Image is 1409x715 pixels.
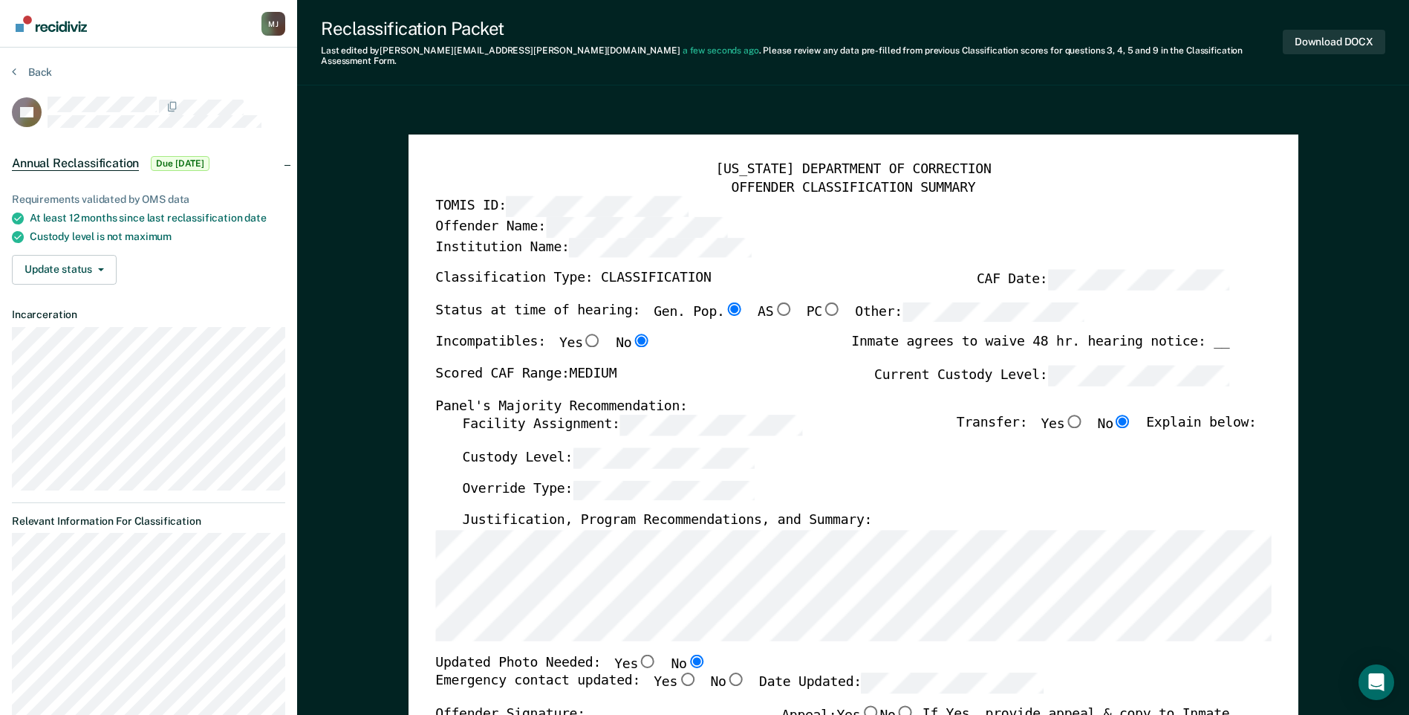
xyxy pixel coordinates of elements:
div: Custody level is not [30,230,285,243]
input: PC [822,302,842,315]
input: Override Type: [573,479,755,499]
label: CAF Date: [977,269,1229,289]
label: Yes [559,334,602,354]
div: Panel's Majority Recommendation: [435,398,1229,415]
label: Facility Assignment: [462,415,801,435]
input: Custody Level: [573,447,755,467]
dt: Relevant Information For Classification [12,515,285,528]
label: Custody Level: [462,447,755,467]
input: No [686,654,706,667]
label: Override Type: [462,479,755,499]
input: No [1113,415,1133,428]
div: Last edited by [PERSON_NAME][EMAIL_ADDRESS][PERSON_NAME][DOMAIN_NAME] . Please review any data pr... [321,45,1283,67]
input: AS [773,302,793,315]
label: PC [806,302,841,322]
button: Profile dropdown button [261,12,285,36]
input: Yes [638,654,657,667]
span: Annual Reclassification [12,156,139,171]
input: Gen. Pop. [724,302,743,315]
label: No [710,673,745,693]
label: Other: [855,302,1084,322]
div: Transfer: Explain below: [957,415,1257,447]
label: Yes [654,673,697,693]
div: OFFENDER CLASSIFICATION SUMMARY [435,178,1271,196]
label: TOMIS ID: [435,196,688,216]
div: Open Intercom Messenger [1358,664,1394,700]
label: AS [758,302,793,322]
label: Current Custody Level: [874,365,1229,385]
label: No [616,334,651,354]
label: Yes [1041,415,1084,435]
div: M J [261,12,285,36]
div: Incompatibles: [435,334,651,366]
label: Gen. Pop. [654,302,744,322]
div: [US_STATE] DEPARTMENT OF CORRECTION [435,161,1271,179]
label: Offender Name: [435,216,728,236]
div: Reclassification Packet [321,18,1283,39]
input: Institution Name: [569,237,751,257]
button: Download DOCX [1283,30,1385,54]
input: Facility Assignment: [619,415,801,435]
label: Classification Type: CLASSIFICATION [435,269,711,289]
input: No [631,334,651,348]
div: Requirements validated by OMS data [12,193,285,206]
span: date [244,212,266,224]
input: CAF Date: [1047,269,1229,289]
input: TOMIS ID: [506,196,688,216]
img: Recidiviz [16,16,87,32]
button: Back [12,65,52,79]
label: No [1097,415,1132,435]
dt: Incarceration [12,308,285,321]
label: Yes [614,654,657,673]
div: At least 12 months since last reclassification [30,212,285,224]
div: Status at time of hearing: [435,302,1084,334]
label: Date Updated: [759,673,1044,693]
div: Emergency contact updated: [435,673,1044,706]
input: Yes [1064,415,1084,428]
label: Scored CAF Range: MEDIUM [435,365,616,385]
label: No [671,654,706,673]
span: a few seconds ago [683,45,759,56]
div: Updated Photo Needed: [435,654,706,673]
input: No [726,673,745,687]
span: maximum [125,230,172,242]
input: Offender Name: [545,216,727,236]
input: Yes [582,334,602,348]
label: Justification, Program Recommendations, and Summary: [462,512,872,530]
input: Current Custody Level: [1047,365,1229,385]
input: Yes [677,673,697,687]
input: Other: [902,302,1084,322]
span: Due [DATE] [151,156,209,171]
input: Date Updated: [862,673,1044,693]
button: Update status [12,255,117,285]
label: Institution Name: [435,237,751,257]
div: Inmate agrees to waive 48 hr. hearing notice: __ [851,334,1229,366]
